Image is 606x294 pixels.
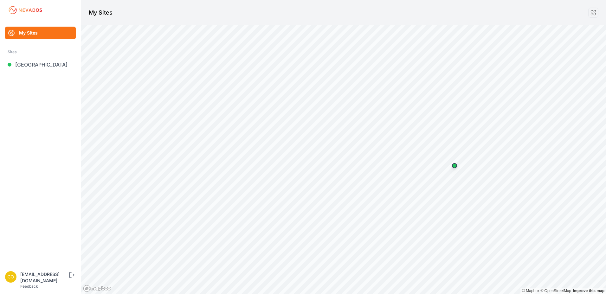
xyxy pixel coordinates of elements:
div: Sites [8,48,73,56]
a: OpenStreetMap [540,289,571,293]
img: Nevados [8,5,43,15]
a: Map feedback [573,289,604,293]
h1: My Sites [89,8,113,17]
div: Map marker [448,159,461,172]
div: [EMAIL_ADDRESS][DOMAIN_NAME] [20,271,68,284]
a: [GEOGRAPHIC_DATA] [5,58,76,71]
img: controlroomoperator@invenergy.com [5,271,16,283]
canvas: Map [81,25,606,294]
a: My Sites [5,27,76,39]
a: Feedback [20,284,38,289]
a: Mapbox logo [83,285,111,292]
a: Mapbox [522,289,539,293]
